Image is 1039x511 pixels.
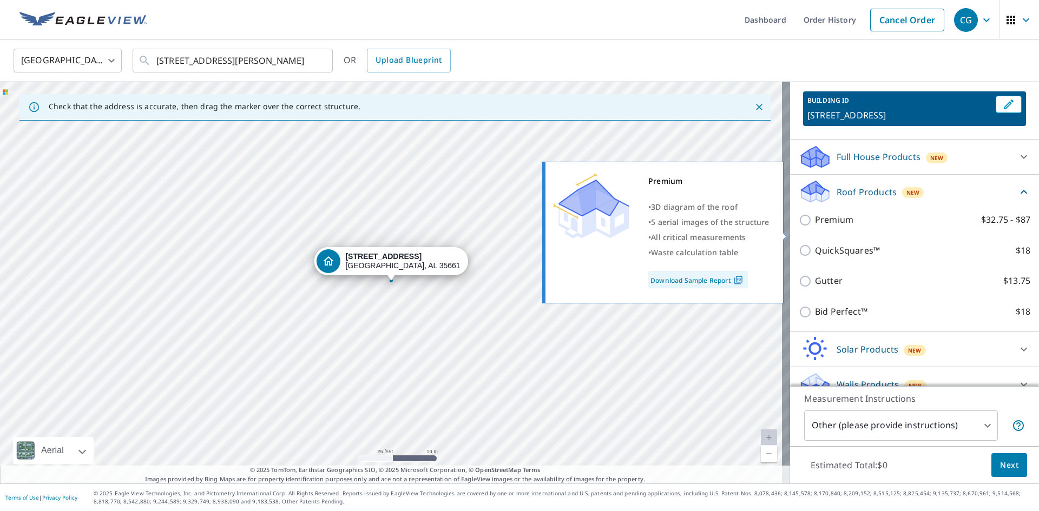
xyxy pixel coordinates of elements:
[731,275,746,285] img: Pdf Icon
[648,271,748,288] a: Download Sample Report
[799,336,1030,362] div: Solar ProductsNew
[761,446,777,462] a: Current Level 20, Zoom Out
[648,174,770,189] div: Premium
[804,392,1025,405] p: Measurement Instructions
[94,489,1034,506] p: © 2025 Eagle View Technologies, Inc. and Pictometry International Corp. All Rights Reserved. Repo...
[5,494,77,501] p: |
[648,230,770,245] div: •
[1016,305,1030,318] p: $18
[807,109,991,122] p: [STREET_ADDRESS]
[648,200,770,215] div: •
[991,453,1027,477] button: Next
[651,202,738,212] span: 3D diagram of the roof
[344,49,451,72] div: OR
[475,466,521,474] a: OpenStreetMap
[799,144,1030,170] div: Full House ProductsNew
[837,378,899,391] p: Walls Products
[156,45,311,76] input: Search by address or latitude-longitude
[648,215,770,230] div: •
[14,45,122,76] div: [GEOGRAPHIC_DATA]
[1012,419,1025,432] span: Please provide instructions on the next page for which structures you would like measured. You wi...
[804,410,998,441] div: Other (please provide instructions)
[761,429,777,446] a: Current Level 20, Zoom In Disabled
[815,305,867,318] p: Bid Perfect™
[651,217,769,227] span: 5 aerial images of the structure
[250,466,541,475] span: © 2025 TomTom, Earthstar Geographics SIO, © 2025 Microsoft Corporation, ©
[523,466,541,474] a: Terms
[799,179,1030,204] div: Roof ProductsNew
[799,371,1030,397] div: Walls ProductsNew
[376,54,442,67] span: Upload Blueprint
[314,247,468,281] div: Dropped pin, building 1, Residential property, 4065 Kernachan Dr Muscle Shoals, AL 35661
[837,185,897,198] p: Roof Products
[930,154,944,162] span: New
[807,96,849,105] p: BUILDING ID
[1003,274,1030,288] p: $13.75
[954,8,978,32] div: CG
[345,252,422,261] strong: [STREET_ADDRESS]
[815,213,853,227] p: Premium
[648,245,770,260] div: •
[38,437,67,464] div: Aerial
[909,381,922,390] span: New
[345,252,460,270] div: [GEOGRAPHIC_DATA], AL 35661
[49,102,360,111] p: Check that the address is accurate, then drag the marker over the correct structure.
[42,494,77,501] a: Privacy Policy
[908,346,922,355] span: New
[981,213,1030,227] p: $32.75 - $87
[19,12,147,28] img: EV Logo
[752,100,766,114] button: Close
[367,49,450,72] a: Upload Blueprint
[5,494,39,501] a: Terms of Use
[906,188,920,197] span: New
[837,343,898,356] p: Solar Products
[870,9,944,31] a: Cancel Order
[554,174,629,238] img: Premium
[996,96,1022,113] button: Edit building 1
[1000,459,1018,472] span: Next
[13,437,94,464] div: Aerial
[815,274,843,288] p: Gutter
[651,232,746,242] span: All critical measurements
[837,150,920,163] p: Full House Products
[1016,244,1030,257] p: $18
[802,453,896,477] p: Estimated Total: $0
[651,247,738,257] span: Waste calculation table
[815,244,880,257] p: QuickSquares™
